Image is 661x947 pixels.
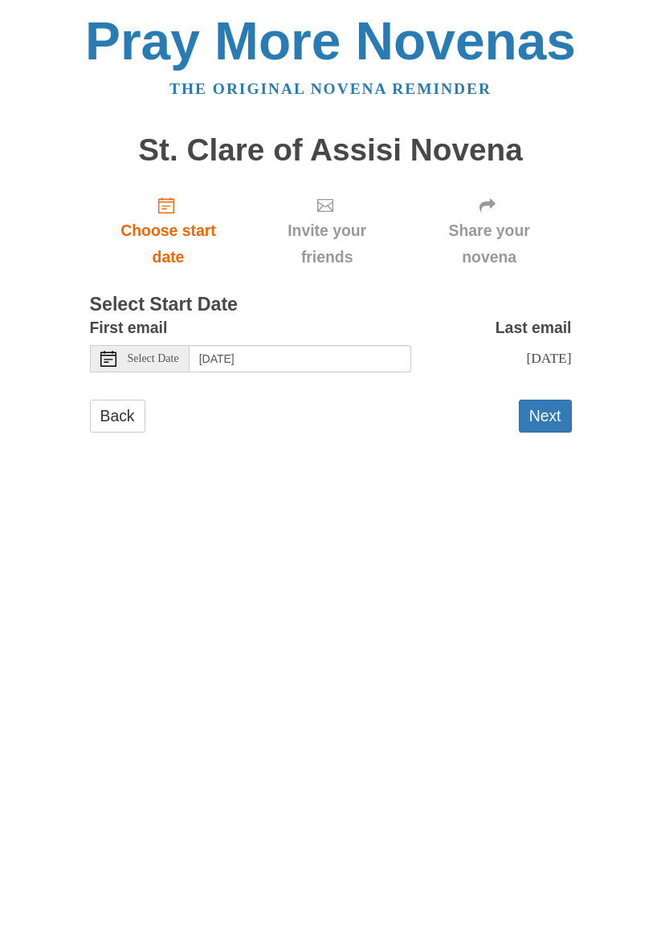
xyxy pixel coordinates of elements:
a: Back [90,400,145,433]
div: Click "Next" to confirm your start date first. [407,183,572,278]
h3: Select Start Date [90,295,572,315]
div: Click "Next" to confirm your start date first. [247,183,406,278]
label: Last email [496,315,572,341]
span: Choose start date [106,217,231,270]
a: The original novena reminder [169,80,492,97]
span: Invite your friends [263,217,390,270]
span: [DATE] [526,350,571,366]
label: First email [90,315,168,341]
span: Share your novena [423,217,556,270]
a: Pray More Novenas [85,11,576,71]
h1: St. Clare of Assisi Novena [90,133,572,168]
span: Select Date [128,353,179,364]
a: Choose start date [90,183,247,278]
button: Next [519,400,572,433]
